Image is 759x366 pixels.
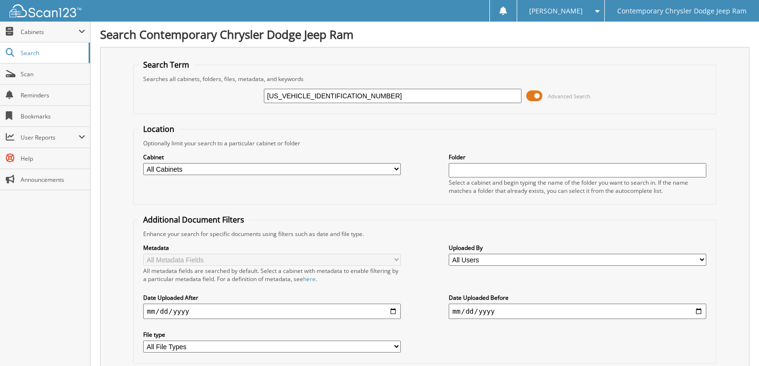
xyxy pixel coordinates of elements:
label: Cabinet [143,153,401,161]
legend: Search Term [138,59,194,70]
div: All metadata fields are searched by default. Select a cabinet with metadata to enable filtering b... [143,267,401,283]
span: Help [21,154,85,163]
div: Optionally limit your search to a particular cabinet or folder [138,139,711,147]
h1: Search Contemporary Chrysler Dodge Jeep Ram [100,26,749,42]
div: Searches all cabinets, folders, files, metadata, and keywords [138,75,711,83]
span: Advanced Search [548,93,590,100]
div: Enhance your search for specific documents using filters such as date and file type. [138,230,711,238]
legend: Location [138,124,179,134]
span: Search [21,49,84,57]
label: Metadata [143,244,401,252]
label: Date Uploaded After [143,294,401,302]
a: here [303,275,316,283]
iframe: Chat Widget [711,320,759,366]
label: Folder [449,153,706,161]
label: Uploaded By [449,244,706,252]
div: Select a cabinet and begin typing the name of the folder you want to search in. If the name match... [449,178,706,195]
input: start [143,304,401,319]
span: User Reports [21,133,79,142]
input: end [449,304,706,319]
span: Cabinets [21,28,79,36]
span: [PERSON_NAME] [529,8,583,14]
img: scan123-logo-white.svg [10,4,81,17]
label: Date Uploaded Before [449,294,706,302]
label: File type [143,331,401,339]
span: Reminders [21,91,85,99]
span: Scan [21,70,85,78]
span: Contemporary Chrysler Dodge Jeep Ram [617,8,747,14]
span: Bookmarks [21,112,85,120]
span: Announcements [21,176,85,184]
legend: Additional Document Filters [138,214,249,225]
